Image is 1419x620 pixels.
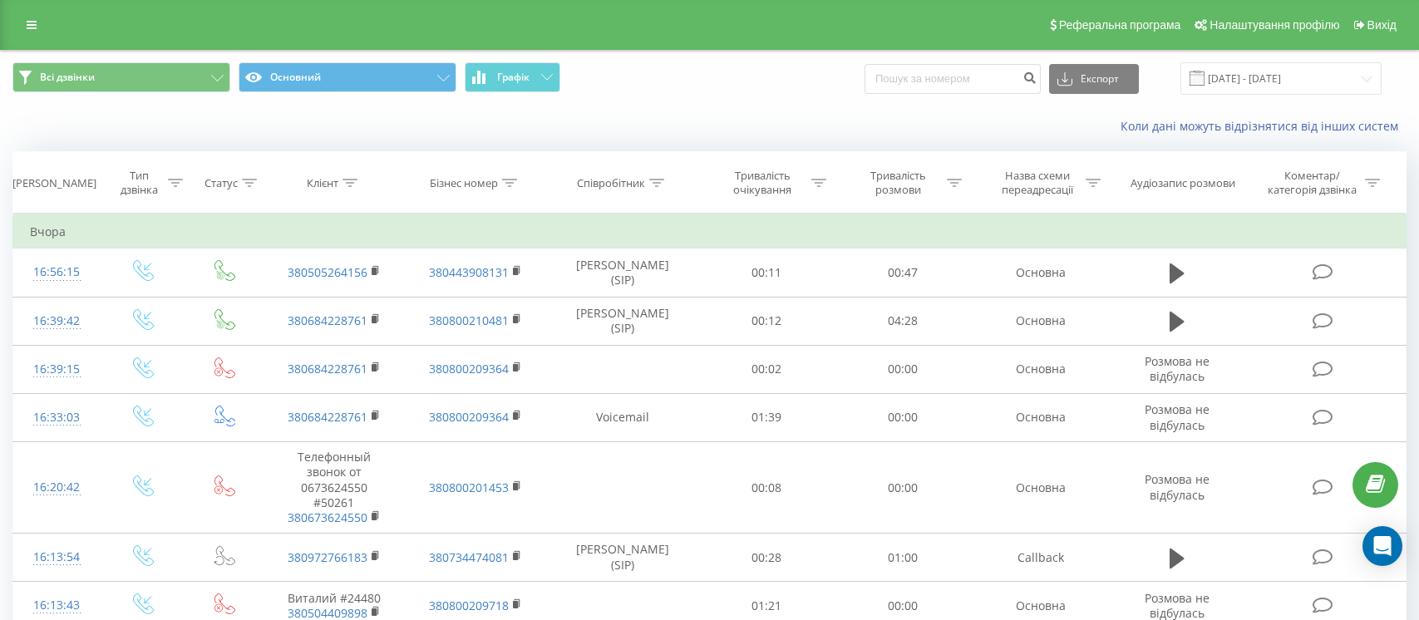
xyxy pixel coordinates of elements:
[698,248,835,297] td: 00:11
[429,409,509,425] a: 380800209364
[835,345,971,393] td: 00:00
[1145,471,1210,502] span: Розмова не відбулась
[993,169,1081,197] div: Назва схеми переадресації
[698,297,835,345] td: 00:12
[835,393,971,441] td: 00:00
[698,442,835,534] td: 00:08
[288,361,367,376] a: 380684228761
[429,480,509,495] a: 380800201453
[429,361,509,376] a: 380800209364
[698,393,835,441] td: 01:39
[204,176,238,190] div: Статус
[239,62,456,92] button: Основний
[854,169,943,197] div: Тривалість розмови
[30,401,83,434] div: 16:33:03
[115,169,164,197] div: Тип дзвінка
[307,176,338,190] div: Клієнт
[698,345,835,393] td: 00:02
[835,442,971,534] td: 00:00
[970,534,1111,582] td: Callback
[1362,526,1402,566] div: Open Intercom Messenger
[1131,176,1235,190] div: Аудіозапис розмови
[546,248,698,297] td: [PERSON_NAME] (SIP)
[835,297,971,345] td: 04:28
[970,393,1111,441] td: Основна
[40,71,95,84] span: Всі дзвінки
[465,62,560,92] button: Графік
[497,71,530,83] span: Графік
[718,169,807,197] div: Тривалість очікування
[430,176,498,190] div: Бізнес номер
[288,312,367,328] a: 380684228761
[13,215,1407,248] td: Вчора
[698,534,835,582] td: 00:28
[1264,169,1361,197] div: Коментар/категорія дзвінка
[1210,18,1339,32] span: Налаштування профілю
[970,442,1111,534] td: Основна
[288,549,367,565] a: 380972766183
[30,541,83,573] div: 16:13:54
[970,248,1111,297] td: Основна
[1059,18,1181,32] span: Реферальна програма
[546,393,698,441] td: Voicemail
[835,534,971,582] td: 01:00
[1367,18,1397,32] span: Вихід
[429,549,509,565] a: 380734474081
[429,598,509,613] a: 380800209718
[1145,401,1210,432] span: Розмова не відбулась
[577,176,645,190] div: Співробітник
[30,305,83,337] div: 16:39:42
[30,256,83,288] div: 16:56:15
[1121,118,1407,134] a: Коли дані можуть відрізнятися вiд інших систем
[1049,64,1139,94] button: Експорт
[12,62,230,92] button: Всі дзвінки
[288,509,367,525] a: 380673624550
[429,264,509,280] a: 380443908131
[835,248,971,297] td: 00:47
[30,353,83,386] div: 16:39:15
[1145,353,1210,384] span: Розмова не відбулась
[865,64,1041,94] input: Пошук за номером
[30,471,83,504] div: 16:20:42
[429,312,509,328] a: 380800210481
[970,297,1111,345] td: Основна
[288,409,367,425] a: 380684228761
[12,176,96,190] div: [PERSON_NAME]
[288,264,367,280] a: 380505264156
[546,297,698,345] td: [PERSON_NAME] (SIP)
[970,345,1111,393] td: Основна
[264,442,405,534] td: Телефонный звонок от 0673624550 #50261
[546,534,698,582] td: [PERSON_NAME] (SIP)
